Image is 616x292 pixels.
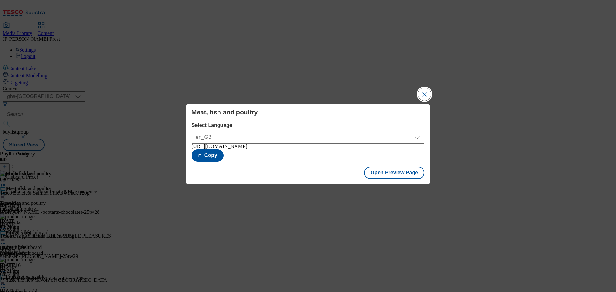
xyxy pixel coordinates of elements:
button: Open Preview Page [364,167,425,179]
h4: Meat, fish and poultry [192,108,424,116]
button: Copy [192,149,224,162]
div: Modal [186,104,430,184]
div: [URL][DOMAIN_NAME] [192,144,424,149]
label: Select Language [192,122,424,128]
button: Close Modal [418,88,431,101]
